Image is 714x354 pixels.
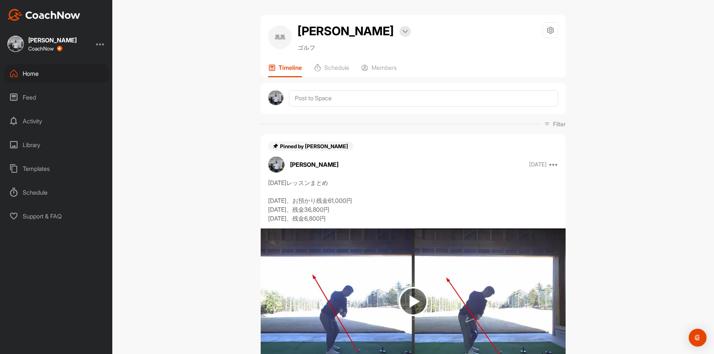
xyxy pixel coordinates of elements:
[4,159,109,178] div: Templates
[268,25,292,49] div: 黒黒
[402,30,408,33] img: arrow-down
[4,136,109,154] div: Library
[7,9,80,21] img: CoachNow
[399,287,428,316] img: play
[268,156,284,173] img: avatar
[689,329,707,347] div: Open Intercom Messenger
[4,112,109,130] div: Activity
[297,22,394,40] h2: [PERSON_NAME]
[553,120,566,129] p: Filter
[28,46,62,52] div: CoachNow
[4,88,109,107] div: Feed
[529,161,547,168] p: [DATE]
[268,90,283,105] img: avatar
[268,178,558,223] div: [DATE]レッスンまとめ [DATE]、お預かり残金61,000円 [DATE]、残金36,800円 [DATE]、残金6,800円
[324,64,349,71] p: Schedule
[273,143,279,149] img: pin
[7,36,24,52] img: square_396731e32ce998958746f4bf081bc59b.jpg
[280,143,349,149] span: Pinned by [PERSON_NAME]
[28,37,77,43] div: [PERSON_NAME]
[297,43,411,52] p: ゴルフ
[4,64,109,83] div: Home
[372,64,397,71] p: Members
[279,64,302,71] p: Timeline
[4,183,109,202] div: Schedule
[290,160,338,169] p: [PERSON_NAME]
[4,207,109,225] div: Support & FAQ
